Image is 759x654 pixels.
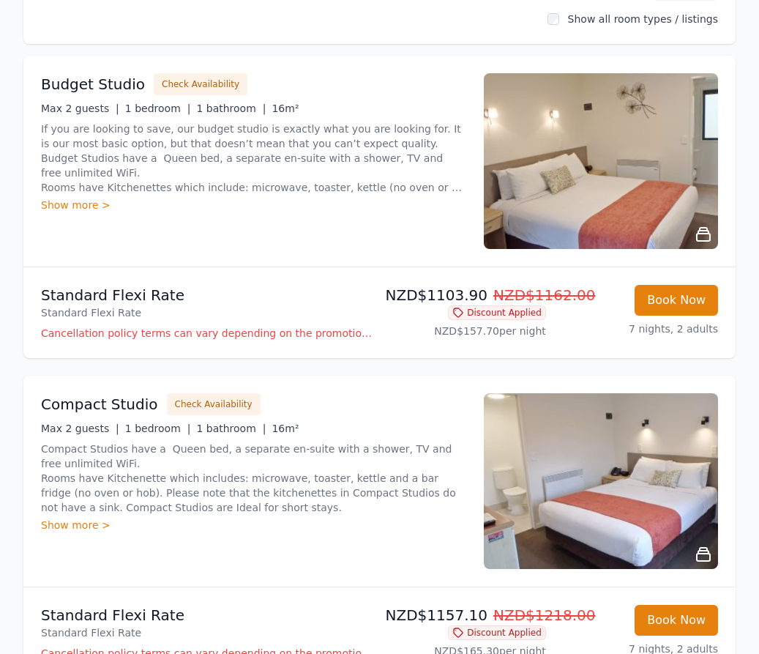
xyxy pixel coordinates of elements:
[125,423,191,434] span: 1 bedroom |
[41,305,374,320] p: Standard Flexi Rate
[41,605,374,625] p: Standard Flexi Rate
[635,605,718,636] button: Book Now
[568,13,718,25] label: Show all room types / listings
[41,285,374,305] p: Standard Flexi Rate
[41,198,466,212] div: Show more >
[41,103,119,114] span: Max 2 guests |
[154,73,247,95] button: Check Availability
[272,103,299,114] span: 16m²
[635,285,718,316] button: Book Now
[125,103,191,114] span: 1 bedroom |
[448,625,546,640] span: Discount Applied
[386,605,546,625] p: NZD$1157.10
[558,322,718,336] p: 7 nights, 2 adults
[386,285,546,305] p: NZD$1103.90
[41,74,145,94] h3: Budget Studio
[196,423,266,434] span: 1 bathroom |
[493,286,596,304] span: NZD$1162.00
[41,442,466,515] p: Compact Studios have a Queen bed, a separate en-suite with a shower, TV and free unlimited WiFi. ...
[41,423,119,434] span: Max 2 guests |
[167,393,261,415] button: Check Availability
[41,394,158,415] h3: Compact Studio
[448,305,546,320] span: Discount Applied
[272,423,299,434] span: 16m²
[41,625,374,640] p: Standard Flexi Rate
[41,518,466,532] div: Show more >
[493,606,596,624] span: NZD$1218.00
[41,122,466,195] p: If you are looking to save, our budget studio is exactly what you are looking for. It is our most...
[196,103,266,114] span: 1 bathroom |
[386,324,546,338] p: NZD$157.70 per night
[41,326,374,341] p: Cancellation policy terms can vary depending on the promotion employed and the time of stay of th...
